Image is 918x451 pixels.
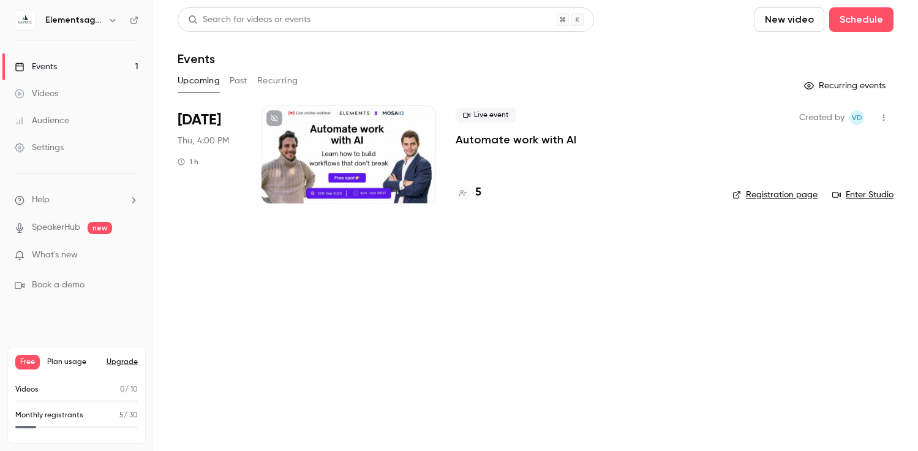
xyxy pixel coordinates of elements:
[732,189,818,201] a: Registration page
[456,108,516,123] span: Live event
[178,157,198,167] div: 1 h
[456,132,576,147] a: Automate work with AI
[15,384,39,395] p: Videos
[107,357,138,367] button: Upgrade
[178,51,215,66] h1: Events
[120,386,125,393] span: 0
[15,115,69,127] div: Audience
[230,71,247,91] button: Past
[15,88,58,100] div: Videos
[754,7,824,32] button: New video
[178,71,220,91] button: Upcoming
[15,410,83,421] p: Monthly registrants
[32,279,85,292] span: Book a demo
[15,10,35,30] img: Elementsagents
[15,142,64,154] div: Settings
[15,194,138,207] li: help-dropdown-opener
[188,13,310,26] div: Search for videos or events
[15,61,57,73] div: Events
[178,110,221,130] span: [DATE]
[32,194,50,207] span: Help
[120,384,138,395] p: / 10
[257,71,298,91] button: Recurring
[849,110,864,125] span: Vladimir de Ziegler
[178,135,229,147] span: Thu, 4:00 PM
[119,412,124,419] span: 5
[799,76,894,96] button: Recurring events
[45,14,103,26] h6: Elementsagents
[15,355,40,370] span: Free
[456,184,481,201] a: 5
[178,105,242,203] div: Sep 25 Thu, 4:00 PM (Europe/Lisbon)
[852,110,862,125] span: Vd
[799,110,845,125] span: Created by
[32,249,78,262] span: What's new
[832,189,894,201] a: Enter Studio
[32,221,80,234] a: SpeakerHub
[829,7,894,32] button: Schedule
[124,250,138,261] iframe: Noticeable Trigger
[475,184,481,201] h4: 5
[88,222,112,234] span: new
[47,357,99,367] span: Plan usage
[119,410,138,421] p: / 30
